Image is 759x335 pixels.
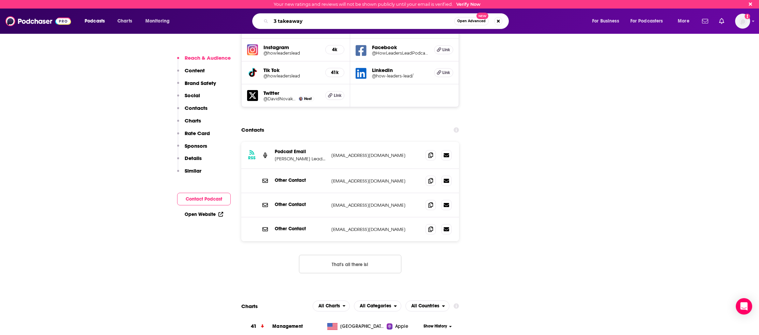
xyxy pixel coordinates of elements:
p: [EMAIL_ADDRESS][DOMAIN_NAME] [331,227,420,232]
button: Open AdvancedNew [454,17,489,25]
button: open menu [405,301,449,311]
div: Open Intercom Messenger [736,298,752,315]
p: Similar [185,167,201,174]
a: Link [434,45,453,54]
button: Contact Podcast [177,193,231,205]
h5: LinkedIn [372,67,429,73]
p: [EMAIL_ADDRESS][DOMAIN_NAME] [331,202,420,208]
svg: Email not verified [745,14,750,19]
p: Details [185,155,202,161]
a: Charts [113,16,136,27]
div: Your new ratings and reviews will not be shown publicly until your email is verified. [274,2,481,7]
button: open menu [141,16,178,27]
a: @howleaderslead [263,50,320,56]
button: Show profile menu [735,14,750,29]
h5: 4k [331,47,339,53]
button: Sponsors [177,143,207,155]
span: Charts [117,16,132,26]
button: open menu [354,301,401,311]
img: Podchaser - Follow, Share and Rate Podcasts [5,15,71,28]
h2: Charts [241,303,258,309]
button: Details [177,155,202,167]
a: @HowLeadersLeadPodcast [372,50,429,56]
span: Podcasts [85,16,105,26]
span: United States [340,323,385,330]
span: Monitoring [145,16,170,26]
span: For Podcasters [630,16,663,26]
a: Show notifications dropdown [716,15,727,27]
p: Brand Safety [185,80,216,86]
button: open menu [587,16,628,27]
span: More [678,16,689,26]
h2: Contacts [241,123,264,136]
a: @how-leaders-lead/ [372,73,429,78]
p: Other Contact [275,177,326,183]
button: open menu [673,16,698,27]
p: Sponsors [185,143,207,149]
a: @howleaderslead [263,73,320,78]
p: [EMAIL_ADDRESS][DOMAIN_NAME] [331,152,420,158]
span: Link [334,93,342,98]
p: Content [185,67,205,74]
span: All Categories [360,304,391,308]
a: Show notifications dropdown [699,15,711,27]
button: Contacts [177,105,207,117]
img: User Profile [735,14,750,29]
button: Brand Safety [177,80,216,92]
span: Show History [424,323,447,329]
img: David Novak [299,97,303,101]
span: New [476,13,489,19]
img: iconImage [247,44,258,55]
p: Contacts [185,105,207,111]
input: Search podcasts, credits, & more... [271,16,454,27]
button: open menu [80,16,114,27]
h2: Countries [405,301,449,311]
div: Search podcasts, credits, & more... [259,13,515,29]
p: Rate Card [185,130,210,136]
a: [GEOGRAPHIC_DATA] [325,323,387,330]
a: Apple [387,323,421,330]
button: Reach & Audience [177,55,231,67]
a: Management [272,323,303,329]
a: Verify Now [456,2,481,7]
h5: Tik Tok [263,67,320,73]
button: Social [177,92,200,105]
button: open menu [626,16,673,27]
a: Link [325,91,344,100]
h2: Categories [354,301,401,311]
button: Similar [177,167,201,180]
p: [PERSON_NAME] Leadership [275,156,326,162]
button: open menu [313,301,350,311]
span: Host [304,97,312,101]
h5: 41k [331,70,339,75]
a: Link [434,68,453,77]
button: Nothing here. [299,255,401,273]
span: All Countries [411,304,439,308]
p: Social [185,92,200,99]
span: Open Advanced [457,19,486,23]
h5: Instagram [263,44,320,50]
h5: Facebook [372,44,429,50]
span: For Business [592,16,619,26]
h2: Platforms [313,301,350,311]
a: Open Website [185,212,223,217]
span: Logged in as charlottestone [735,14,750,29]
h3: RSS [248,155,256,161]
a: @DavidNovakOGO [263,96,296,101]
h5: Twitter [263,90,320,96]
span: Link [442,70,450,75]
p: [EMAIL_ADDRESS][DOMAIN_NAME] [331,178,420,184]
button: Content [177,67,205,80]
p: Other Contact [275,226,326,232]
span: All Charts [318,304,340,308]
p: Other Contact [275,202,326,207]
h3: 41 [251,322,257,330]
